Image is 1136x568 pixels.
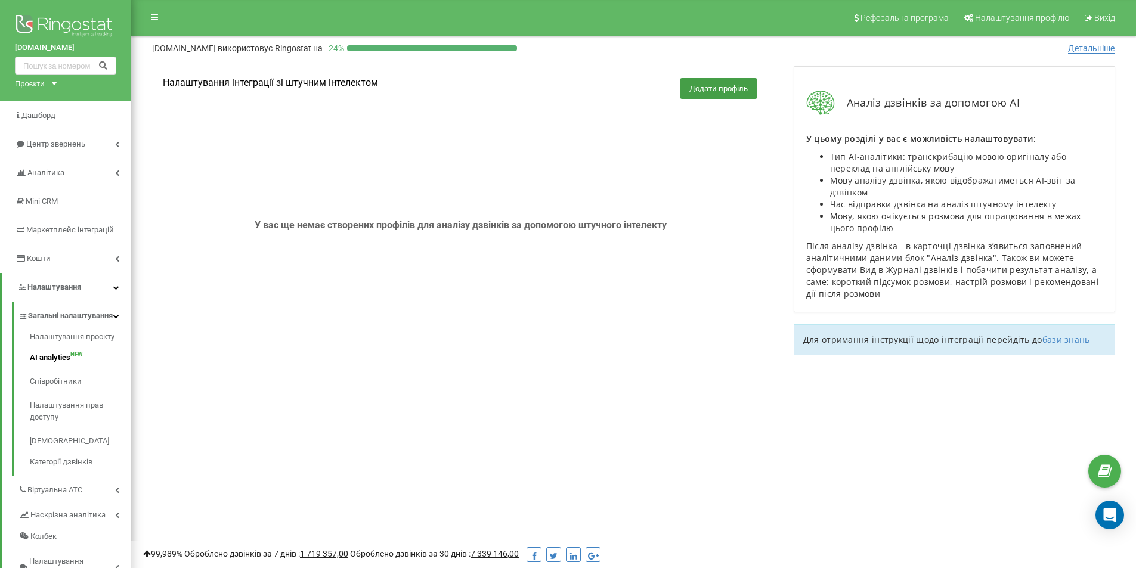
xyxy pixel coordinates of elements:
p: Після аналізу дзвінка - в карточці дзвінка зʼявиться заповнений аналітичними даними блок "Аналіз ... [806,240,1103,300]
span: 99,989% [143,549,182,558]
a: Категорії дзвінків [30,453,131,468]
span: Оброблено дзвінків за 30 днів : [350,549,519,558]
a: бази знань [1042,334,1090,345]
li: Час відправки дзвінка на аналіз штучному інтелекту [830,198,1103,210]
a: Налаштування [2,273,131,302]
span: Загальні налаштування [28,310,113,322]
p: У цьому розділі у вас є можливість налаштовувати: [806,133,1103,145]
span: Аналiтика [27,168,64,177]
span: Mini CRM [26,197,58,206]
div: Проєкти [15,77,45,89]
span: Налаштування [27,283,81,291]
p: 24 % [323,42,347,54]
a: Співробітники [30,370,131,393]
a: [DEMOGRAPHIC_DATA] [30,429,131,453]
span: Віртуальна АТС [27,484,82,496]
div: У вас ще немає створених профілів для аналізу дзвінків за допомогою штучного інтелекту [152,121,770,329]
a: Наскрізна аналітика [18,501,131,526]
span: Оброблено дзвінків за 7 днів : [184,549,348,558]
a: AI analyticsNEW [30,346,131,370]
span: Центр звернень [26,139,85,148]
li: Мову аналізу дзвінка, якою відображатиметься AI-звіт за дзвінком [830,175,1103,198]
span: Маркетплейс інтеграцій [26,225,114,234]
u: 7 339 146,00 [471,549,519,558]
p: [DOMAIN_NAME] [152,42,323,54]
span: Кошти [27,254,51,263]
span: Налаштування профілю [975,13,1069,23]
span: Вихід [1094,13,1115,23]
a: Загальні налаштування [18,302,131,327]
li: Тип AI-аналітики: транскрибацію мовою оригіналу або переклад на англійську мову [830,151,1103,175]
a: [DOMAIN_NAME] [15,42,116,54]
span: Колбек [30,530,57,542]
a: Колбек [18,526,131,547]
u: 1 719 357,00 [300,549,348,558]
a: Налаштування проєкту [30,331,131,346]
span: Дашборд [21,111,55,120]
p: Для отримання інструкції щодо інтеграції перейдіть до [803,334,1106,346]
img: Ringostat logo [15,12,116,42]
li: Мову, якою очікується розмова для опрацювання в межах цього профілю [830,210,1103,234]
span: використовує Ringostat на [218,44,323,53]
h1: Налаштування інтеграції зі штучним інтелектом [163,77,378,88]
div: Open Intercom Messenger [1095,501,1124,529]
span: Наскрізна аналітика [30,509,106,521]
span: Детальніше [1068,44,1115,54]
a: Налаштування прав доступу [30,393,131,429]
div: Аналіз дзвінків за допомогою AI [806,91,1103,115]
a: Віртуальна АТС [18,476,131,501]
button: Додати профіль [680,78,757,99]
input: Пошук за номером [15,57,116,75]
span: Реферальна програма [860,13,949,23]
